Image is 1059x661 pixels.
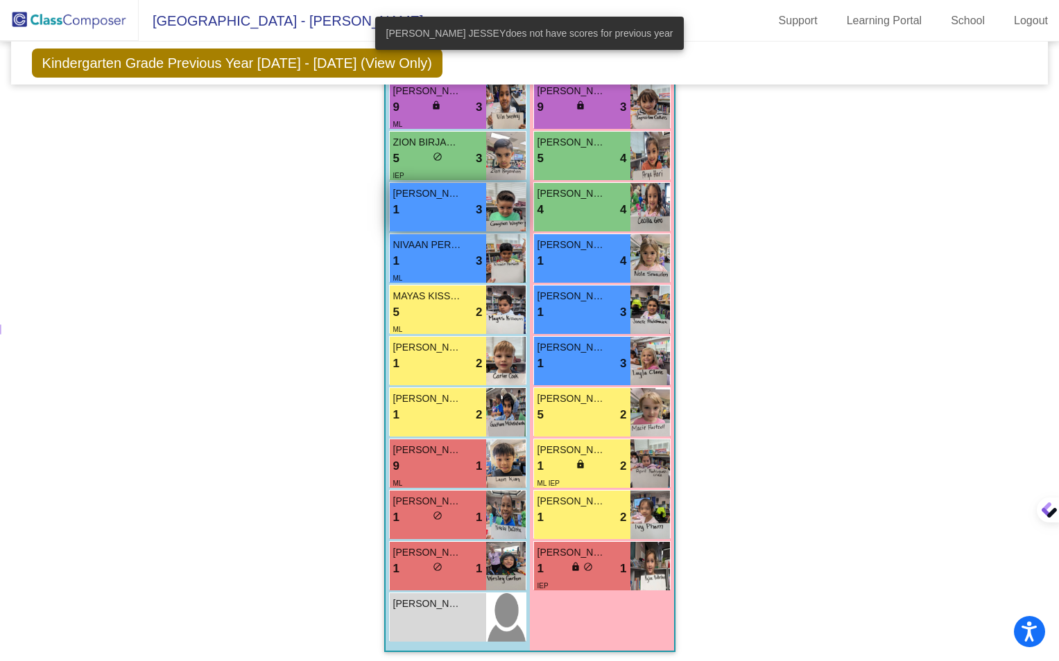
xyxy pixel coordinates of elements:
[393,406,399,424] span: 1
[620,98,626,116] span: 3
[393,597,463,611] span: [PERSON_NAME]
[476,457,482,475] span: 1
[537,201,544,219] span: 4
[393,457,399,475] span: 9
[139,10,423,32] span: [GEOGRAPHIC_DATA] - [PERSON_NAME]
[1003,10,1059,32] a: Logout
[537,355,544,373] span: 1
[571,562,580,572] span: lock
[537,457,544,475] span: 1
[537,98,544,116] span: 9
[393,443,463,457] span: [PERSON_NAME]
[393,479,403,487] span: ML
[537,84,607,98] span: [PERSON_NAME]
[476,98,482,116] span: 3
[620,303,626,321] span: 3
[620,252,626,270] span: 4
[476,355,482,373] span: 2
[576,100,585,110] span: lock
[433,562,442,572] span: do_not_disturb_alt
[393,326,403,333] span: ML
[476,303,482,321] span: 2
[620,355,626,373] span: 3
[537,479,560,487] span: ML IEP
[537,443,607,457] span: [PERSON_NAME]
[393,303,399,321] span: 5
[393,135,463,150] span: ZION BIRJANDIAN
[393,98,399,116] span: 9
[393,121,403,128] span: ML
[537,186,607,201] span: [PERSON_NAME]
[393,274,403,282] span: ML
[836,10,933,32] a: Learning Portal
[393,238,463,252] span: NIVAAN PERNEEDI
[476,201,482,219] span: 3
[393,186,463,201] span: [PERSON_NAME]
[476,560,482,578] span: 1
[537,391,607,406] span: [PERSON_NAME]
[620,560,626,578] span: 1
[537,289,607,303] span: [PERSON_NAME]
[940,10,996,32] a: School
[537,150,544,168] span: 5
[537,545,607,560] span: [PERSON_NAME]
[537,340,607,355] span: [PERSON_NAME]
[620,150,626,168] span: 4
[620,509,626,527] span: 2
[476,406,482,424] span: 2
[386,26,673,40] span: [PERSON_NAME] JESSEYdoes not have scores for previous year
[393,545,463,560] span: [PERSON_NAME]
[393,150,399,168] span: 5
[393,509,399,527] span: 1
[537,135,607,150] span: [PERSON_NAME]
[393,84,463,98] span: [PERSON_NAME]
[393,560,399,578] span: 1
[476,252,482,270] span: 3
[433,152,442,161] span: do_not_disturb_alt
[537,582,549,590] span: IEP
[537,406,544,424] span: 5
[431,100,441,110] span: lock
[393,201,399,219] span: 1
[620,457,626,475] span: 2
[576,459,585,469] span: lock
[393,391,463,406] span: [PERSON_NAME]
[537,560,544,578] span: 1
[768,10,829,32] a: Support
[393,494,463,509] span: [PERSON_NAME]
[537,238,607,252] span: [PERSON_NAME]
[537,494,607,509] span: [PERSON_NAME]
[393,340,463,355] span: [PERSON_NAME]
[476,509,482,527] span: 1
[620,406,626,424] span: 2
[537,252,544,270] span: 1
[537,303,544,321] span: 1
[393,355,399,373] span: 1
[476,150,482,168] span: 3
[393,252,399,270] span: 1
[583,562,593,572] span: do_not_disturb_alt
[433,511,442,520] span: do_not_disturb_alt
[393,289,463,303] span: MAYAS KISSOUM
[537,509,544,527] span: 1
[32,49,442,78] span: Kindergarten Grade Previous Year [DATE] - [DATE] (View Only)
[393,172,404,179] span: IEP
[620,201,626,219] span: 4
